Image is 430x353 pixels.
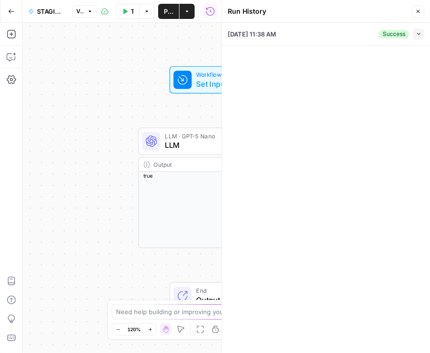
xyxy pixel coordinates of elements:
[196,78,252,90] span: Set Inputs
[127,326,141,333] span: 120%
[196,286,273,295] span: End
[116,4,139,19] button: Test Workflow
[165,132,284,141] span: LLM · GPT-5 Nano
[72,5,97,18] button: Version 5
[165,140,284,151] span: LLM
[76,7,84,16] span: Version 5
[379,30,409,38] div: Success
[228,29,276,39] span: [DATE] 11:38 AM
[138,66,314,94] div: WorkflowSet Inputs
[23,4,70,19] button: STAGING - Cold Calls - Document Verification
[139,172,314,180] div: true
[37,7,64,16] span: STAGING - Cold Calls - Document Verification
[153,160,283,169] div: Output
[196,294,273,306] span: Output
[138,127,314,248] div: LLM · GPT-5 NanoLLMOutputtrue
[196,70,252,79] span: Workflow
[138,282,314,310] div: EndOutput
[131,7,134,16] span: Test Workflow
[164,7,173,16] span: Publish
[158,4,179,19] button: Publish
